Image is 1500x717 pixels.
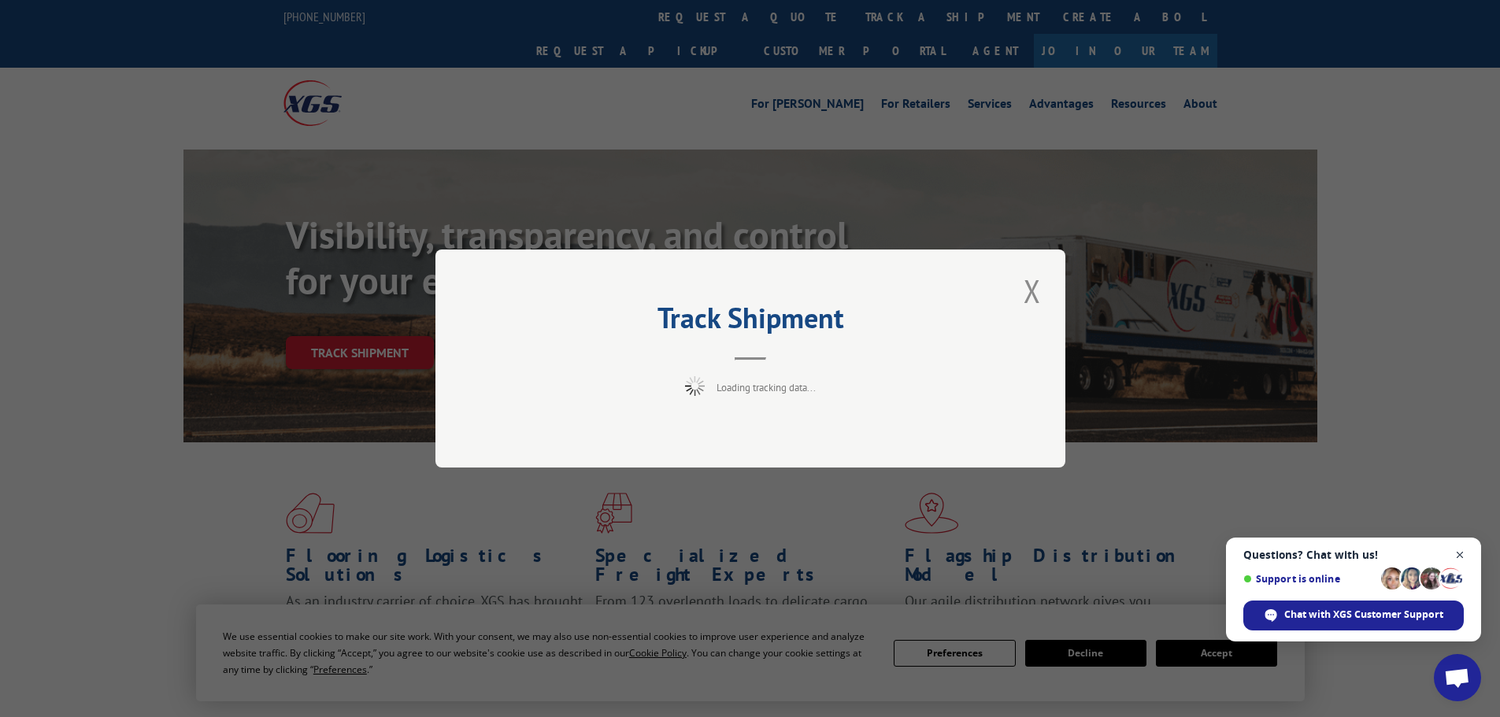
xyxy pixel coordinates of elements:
span: Chat with XGS Customer Support [1284,608,1443,622]
span: Chat with XGS Customer Support [1243,601,1464,630]
span: Questions? Chat with us! [1243,549,1464,561]
a: Open chat [1434,654,1481,701]
span: Loading tracking data... [717,381,816,394]
button: Close modal [1019,269,1046,312]
h2: Track Shipment [514,307,987,337]
span: Support is online [1243,573,1376,585]
img: xgs-loading [685,376,705,396]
